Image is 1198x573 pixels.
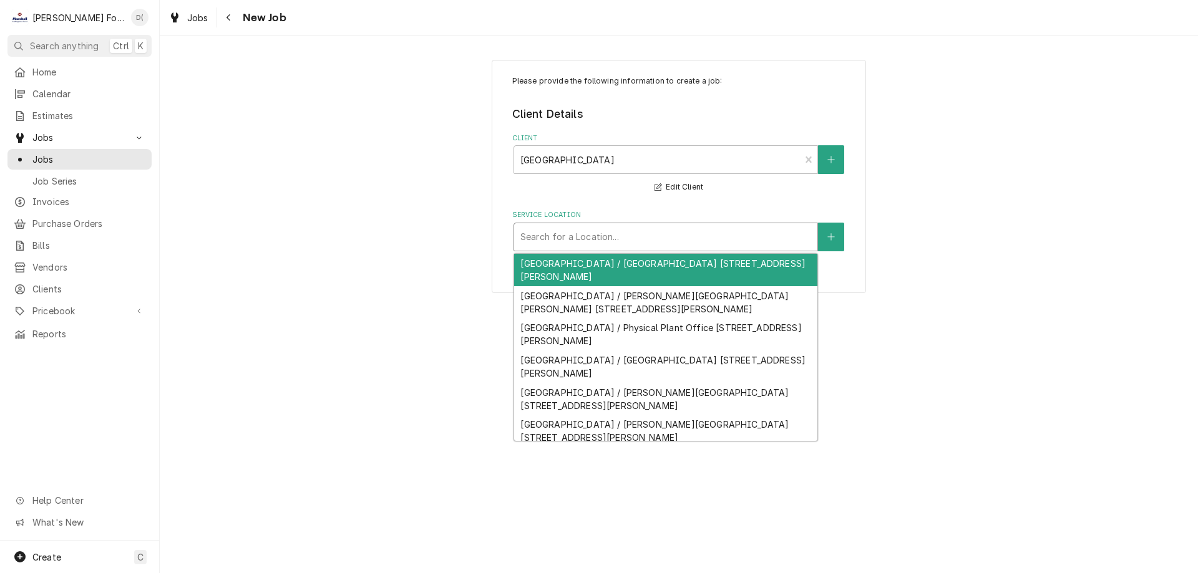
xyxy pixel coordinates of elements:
[187,11,208,24] span: Jobs
[32,109,145,122] span: Estimates
[7,84,152,104] a: Calendar
[113,39,129,52] span: Ctrl
[32,131,127,144] span: Jobs
[7,490,152,511] a: Go to Help Center
[163,7,213,28] a: Jobs
[7,235,152,256] a: Bills
[32,516,144,529] span: What's New
[512,75,846,87] p: Please provide the following information to create a job:
[7,257,152,277] a: Vendors
[32,327,145,340] span: Reports
[138,39,144,52] span: K
[512,210,846,251] div: Service Location
[512,133,846,195] div: Client
[653,180,705,195] button: Edit Client
[32,239,145,252] span: Bills
[32,494,144,507] span: Help Center
[7,149,152,170] a: Jobs
[219,7,239,27] button: Navigate back
[32,11,124,24] div: [PERSON_NAME] Food Equipment Service
[131,9,149,26] div: D(
[11,9,29,26] div: Marshall Food Equipment Service's Avatar
[7,191,152,212] a: Invoices
[7,213,152,234] a: Purchase Orders
[32,552,61,562] span: Create
[32,282,145,296] span: Clients
[7,171,152,191] a: Job Series
[32,87,145,100] span: Calendar
[32,175,145,188] span: Job Series
[818,223,844,251] button: Create New Location
[514,350,817,383] div: [GEOGRAPHIC_DATA] / [GEOGRAPHIC_DATA] [STREET_ADDRESS][PERSON_NAME]
[32,304,127,317] span: Pricebook
[32,153,145,166] span: Jobs
[32,65,145,79] span: Home
[7,127,152,148] a: Go to Jobs
[492,60,866,294] div: Job Create/Update
[514,415,817,447] div: [GEOGRAPHIC_DATA] / [PERSON_NAME][GEOGRAPHIC_DATA] [STREET_ADDRESS][PERSON_NAME]
[131,9,149,26] div: Derek Testa (81)'s Avatar
[514,383,817,415] div: [GEOGRAPHIC_DATA] / [PERSON_NAME][GEOGRAPHIC_DATA] [STREET_ADDRESS][PERSON_NAME]
[30,39,99,52] span: Search anything
[137,551,144,564] span: C
[818,145,844,174] button: Create New Client
[512,75,846,251] div: Job Create/Update Form
[514,254,817,286] div: [GEOGRAPHIC_DATA] / [GEOGRAPHIC_DATA] [STREET_ADDRESS][PERSON_NAME]
[514,286,817,319] div: [GEOGRAPHIC_DATA] / [PERSON_NAME][GEOGRAPHIC_DATA][PERSON_NAME] [STREET_ADDRESS][PERSON_NAME]
[827,155,835,164] svg: Create New Client
[7,35,152,57] button: Search anythingCtrlK
[11,9,29,26] div: M
[7,62,152,82] a: Home
[32,217,145,230] span: Purchase Orders
[32,195,145,208] span: Invoices
[512,133,846,143] label: Client
[32,261,145,274] span: Vendors
[7,105,152,126] a: Estimates
[827,233,835,241] svg: Create New Location
[7,301,152,321] a: Go to Pricebook
[7,279,152,299] a: Clients
[7,512,152,532] a: Go to What's New
[239,9,286,26] span: New Job
[512,210,846,220] label: Service Location
[7,324,152,344] a: Reports
[514,319,817,351] div: [GEOGRAPHIC_DATA] / Physical Plant Office [STREET_ADDRESS][PERSON_NAME]
[512,106,846,122] legend: Client Details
